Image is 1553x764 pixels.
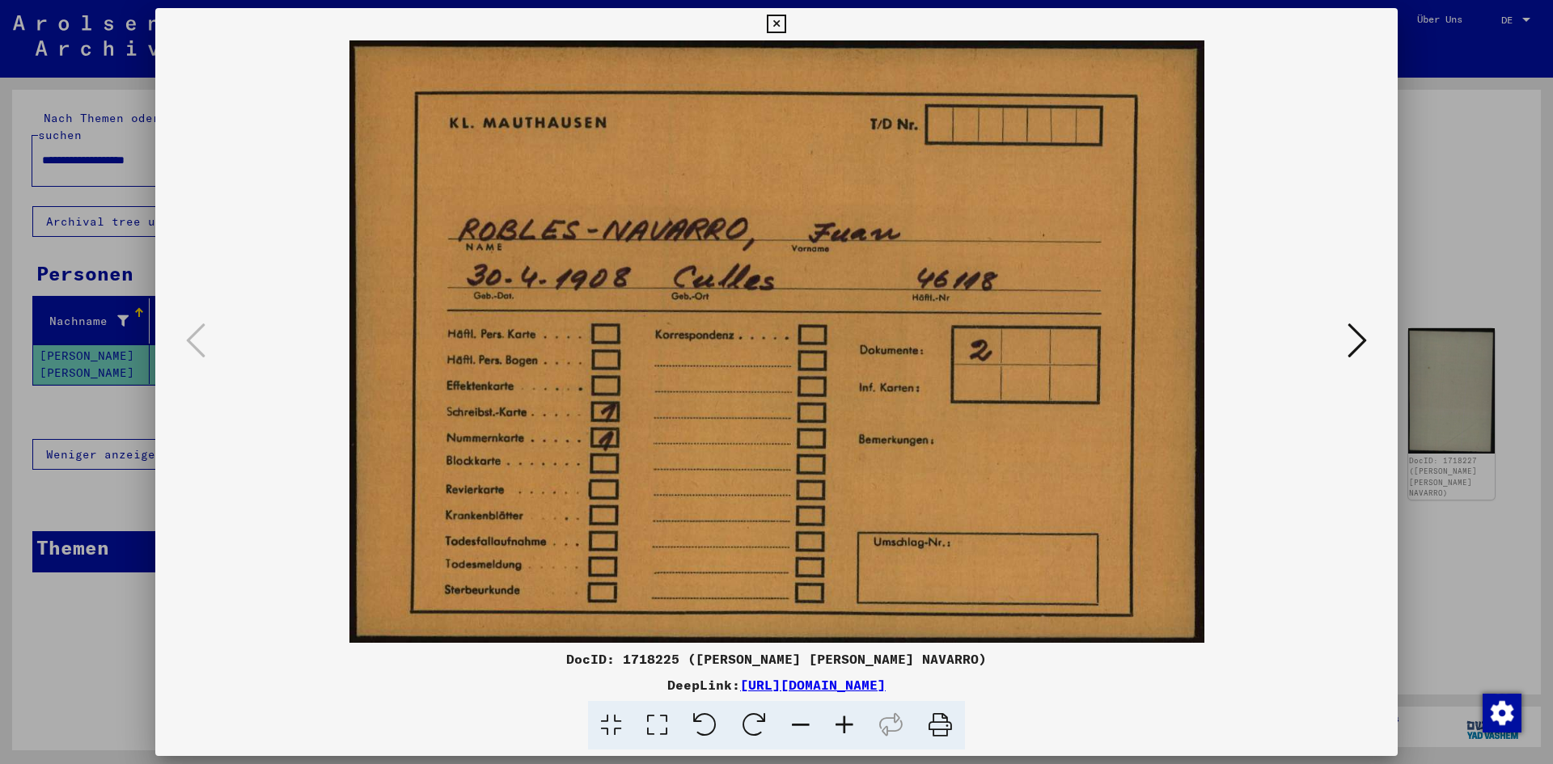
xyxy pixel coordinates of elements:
div: Zustimmung ändern [1482,693,1521,732]
img: Zustimmung ändern [1483,694,1521,732]
div: DocID: 1718225 ([PERSON_NAME] [PERSON_NAME] NAVARRO) [155,649,1398,669]
div: DeepLink: [155,675,1398,694]
img: 001.jpg [210,40,1343,643]
a: [URL][DOMAIN_NAME] [740,677,886,693]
